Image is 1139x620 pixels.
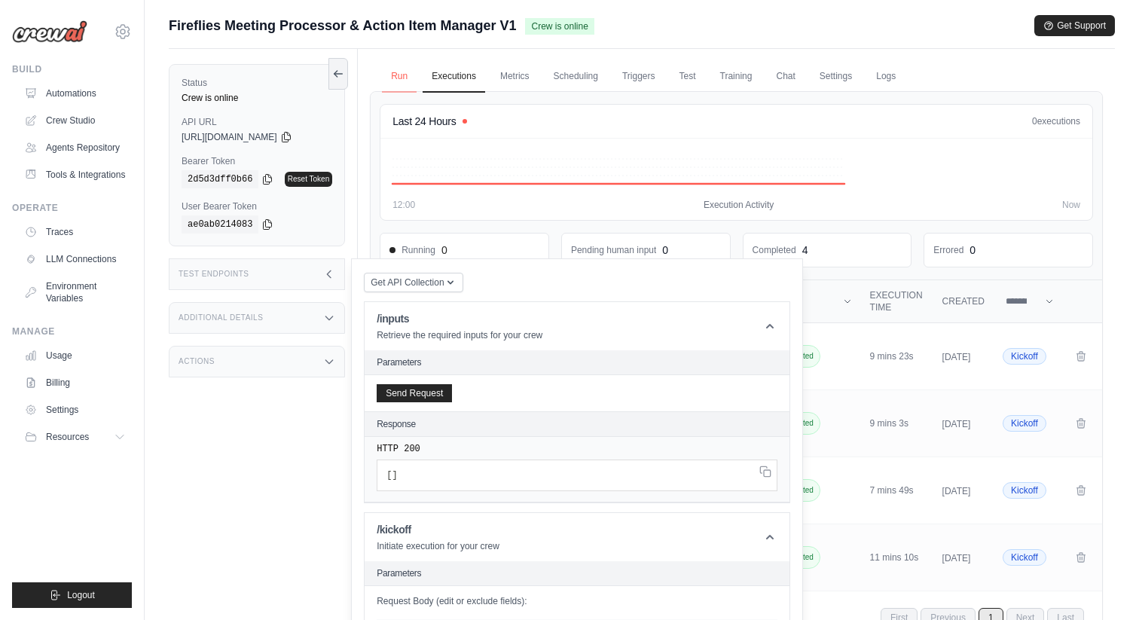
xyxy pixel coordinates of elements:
div: 0 [970,243,976,258]
span: [ [386,470,392,481]
a: Metrics [491,61,539,93]
pre: HTTP 200 [377,443,777,455]
h1: /inputs [377,311,542,326]
time: [DATE] [942,419,971,429]
img: Logo [12,20,87,43]
dd: Pending human input [571,244,656,256]
div: 11 mins 10s [870,551,924,563]
a: Settings [811,61,861,93]
div: Operate [12,202,132,214]
span: Kickoff [1003,482,1046,499]
button: Send Request [377,384,452,402]
span: 12:00 [392,199,415,211]
iframe: Chat Widget [1064,548,1139,620]
a: Executions [423,61,485,93]
div: Crew is online [182,92,332,104]
div: 0 [441,243,447,258]
a: Run [382,61,417,93]
div: 9 mins 3s [870,417,924,429]
p: Initiate execution for your crew [377,540,499,552]
div: 7 mins 49s [870,484,924,496]
a: Chat [767,61,804,93]
h3: Test Endpoints [179,270,249,279]
span: Resources [46,431,89,443]
span: Kickoff [1003,415,1046,432]
span: Running [389,244,435,256]
a: Test [670,61,705,93]
dd: Completed [753,244,796,256]
h4: Last 24 Hours [392,114,456,129]
label: Bearer Token [182,155,332,167]
label: Request Body (edit or exclude fields): [377,595,777,607]
button: Get API Collection [364,273,463,292]
a: Reset Token [285,172,332,187]
span: Get API Collection [371,276,444,289]
label: User Bearer Token [182,200,332,212]
a: Settings [18,398,132,422]
span: Now [1062,199,1080,211]
span: [URL][DOMAIN_NAME] [182,131,277,143]
label: Status [182,77,332,89]
th: Execution Time [861,280,933,323]
a: Traces [18,220,132,244]
div: Manage [12,325,132,337]
a: Crew Studio [18,108,132,133]
button: Get Support [1034,15,1115,36]
p: Retrieve the required inputs for your crew [377,329,542,341]
h2: Parameters [377,356,777,368]
h2: Response [377,418,416,430]
div: 0 [662,243,668,258]
span: Kickoff [1003,348,1046,365]
span: Crew is online [525,18,594,35]
a: Usage [18,344,132,368]
a: Agents Repository [18,136,132,160]
a: Training [711,61,762,93]
h1: /kickoff [377,522,499,537]
a: Scheduling [545,61,607,93]
span: Fireflies Meeting Processor & Action Item Manager V1 [169,15,516,36]
div: executions [1032,115,1080,127]
time: [DATE] [942,486,971,496]
a: Triggers [613,61,664,93]
a: Billing [18,371,132,395]
code: 2d5d3dff0b66 [182,170,258,188]
th: Created [933,280,994,323]
code: ae0ab0214083 [182,215,258,234]
span: Execution Activity [704,199,774,211]
a: Tools & Integrations [18,163,132,187]
div: 4 [802,243,808,258]
div: Build [12,63,132,75]
h3: Additional Details [179,313,263,322]
label: API URL [182,116,332,128]
dd: Errored [933,244,963,256]
span: Kickoff [1003,549,1046,566]
div: 9 mins 23s [870,350,924,362]
button: Resources [18,425,132,449]
a: LLM Connections [18,247,132,271]
a: Logs [867,61,905,93]
time: [DATE] [942,553,971,563]
span: 0 [1032,116,1037,127]
time: [DATE] [942,352,971,362]
a: Environment Variables [18,274,132,310]
h3: Actions [179,357,215,366]
span: ] [392,470,397,481]
h2: Parameters [377,567,777,579]
button: Logout [12,582,132,608]
a: Automations [18,81,132,105]
span: Logout [67,589,95,601]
